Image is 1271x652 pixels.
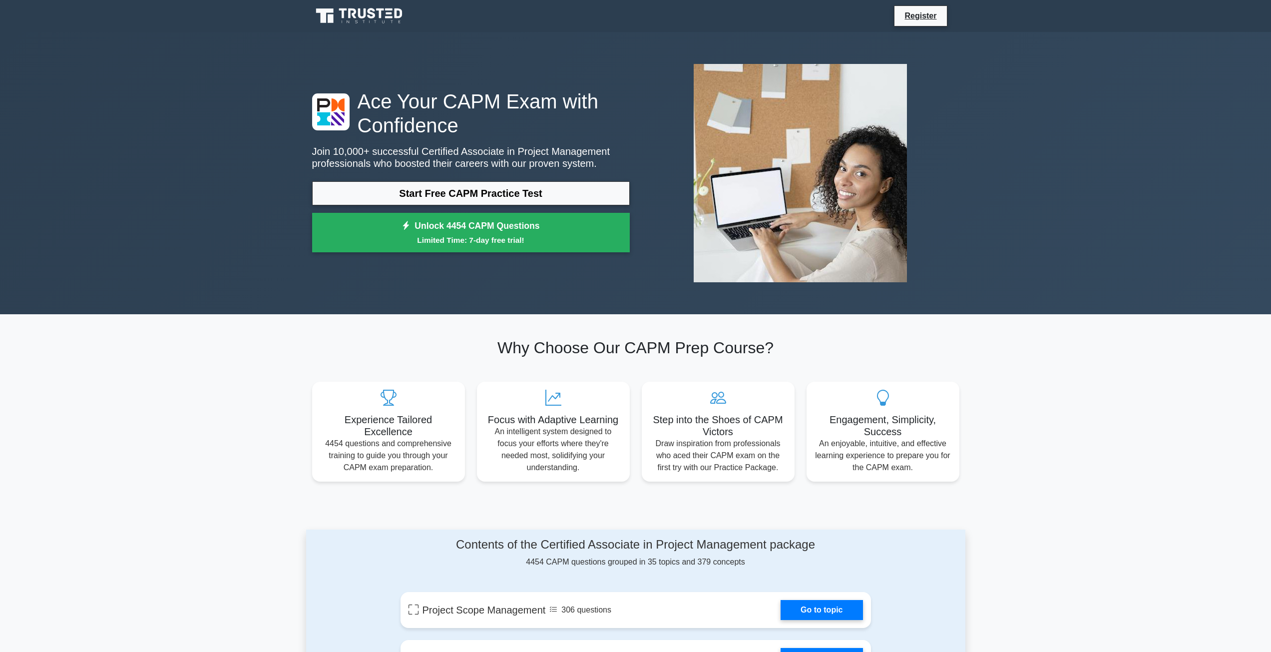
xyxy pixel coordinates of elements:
[401,538,871,568] div: 4454 CAPM questions grouped in 35 topics and 379 concepts
[781,600,862,620] a: Go to topic
[815,414,951,438] h5: Engagement, Simplicity, Success
[312,145,630,169] p: Join 10,000+ successful Certified Associate in Project Management professionals who boosted their...
[320,414,457,438] h5: Experience Tailored Excellence
[320,438,457,474] p: 4454 questions and comprehensive training to guide you through your CAPM exam preparation.
[898,9,942,22] a: Register
[650,414,787,438] h5: Step into the Shoes of CAPM Victors
[815,438,951,474] p: An enjoyable, intuitive, and effective learning experience to prepare you for the CAPM exam.
[312,89,630,137] h1: Ace Your CAPM Exam with Confidence
[650,438,787,474] p: Draw inspiration from professionals who aced their CAPM exam on the first try with our Practice P...
[312,338,959,357] h2: Why Choose Our CAPM Prep Course?
[485,414,622,426] h5: Focus with Adaptive Learning
[312,181,630,205] a: Start Free CAPM Practice Test
[401,538,871,552] h4: Contents of the Certified Associate in Project Management package
[325,234,617,246] small: Limited Time: 7-day free trial!
[485,426,622,474] p: An intelligent system designed to focus your efforts where they're needed most, solidifying your ...
[312,213,630,253] a: Unlock 4454 CAPM QuestionsLimited Time: 7-day free trial!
